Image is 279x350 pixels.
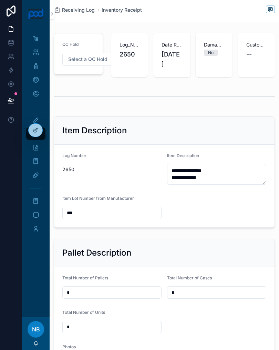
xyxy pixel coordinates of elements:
[120,41,140,48] span: Log_Number
[102,7,142,13] a: Inventory Receipt
[246,41,267,48] span: Customer
[62,125,127,136] h2: Item Description
[246,50,252,59] span: --
[204,41,224,48] span: Damages
[62,196,134,201] span: Item Lot Number from Manufacturer
[162,50,182,69] span: [DATE]
[62,53,123,66] button: Select Button
[208,50,214,56] div: No
[68,56,107,63] span: Select a QC Hold
[167,153,199,158] span: Item Description
[28,8,44,19] img: App logo
[167,275,212,280] span: Total Number of Cases
[22,28,50,244] div: scrollable content
[62,166,162,173] span: 2650
[62,275,108,280] span: Total Number of Pallets
[62,153,86,158] span: Log Number
[162,41,182,48] span: Date Received
[54,7,95,13] a: Receiving Log
[62,247,131,258] h2: Pallet Description
[62,42,79,47] span: QC Hold
[62,344,76,349] span: Photos
[62,7,95,13] span: Receiving Log
[62,310,105,315] span: Total Number of Units
[120,50,140,59] span: 2650
[32,325,40,333] span: NB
